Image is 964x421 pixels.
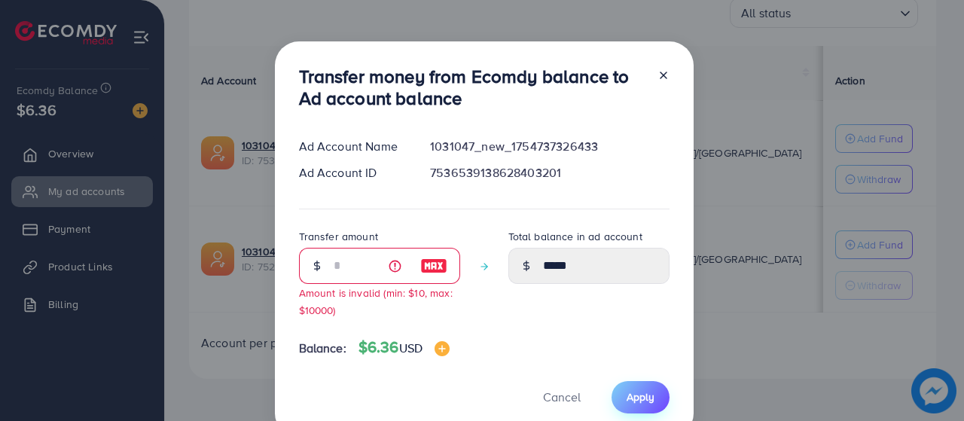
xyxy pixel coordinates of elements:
[299,340,346,357] span: Balance:
[612,381,670,413] button: Apply
[420,257,447,275] img: image
[627,389,654,404] span: Apply
[299,229,378,244] label: Transfer amount
[299,66,645,109] h3: Transfer money from Ecomdy balance to Ad account balance
[435,341,450,356] img: image
[299,285,453,317] small: Amount is invalid (min: $10, max: $10000)
[418,138,681,155] div: 1031047_new_1754737326433
[287,138,419,155] div: Ad Account Name
[508,229,642,244] label: Total balance in ad account
[524,381,599,413] button: Cancel
[287,164,419,182] div: Ad Account ID
[358,338,450,357] h4: $6.36
[418,164,681,182] div: 7536539138628403201
[399,340,423,356] span: USD
[543,389,581,405] span: Cancel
